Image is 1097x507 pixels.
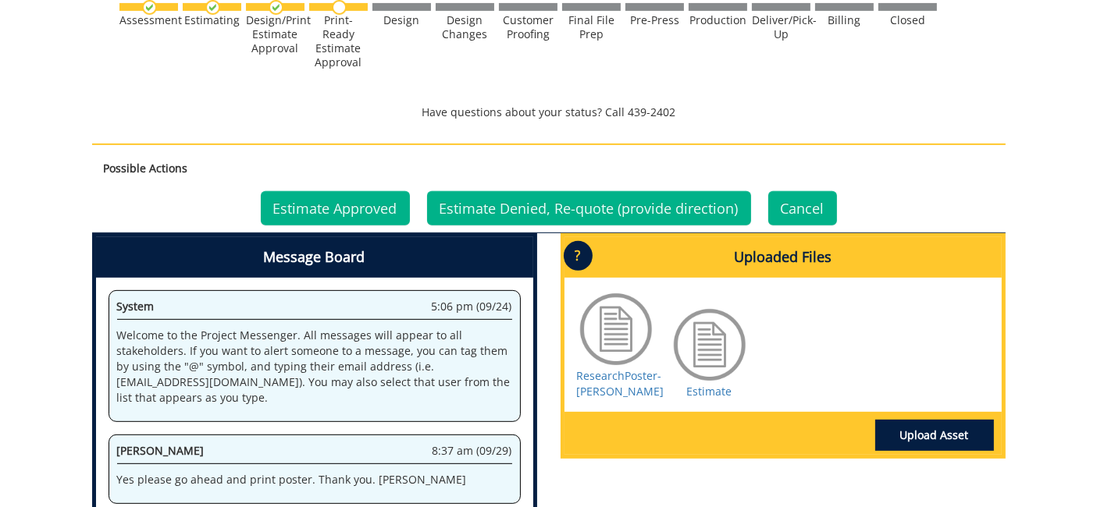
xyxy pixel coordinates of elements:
[183,13,241,27] div: Estimating
[625,13,684,27] div: Pre-Press
[309,13,368,69] div: Print-Ready Estimate Approval
[689,13,747,27] div: Production
[117,443,205,458] span: [PERSON_NAME]
[427,191,751,225] a: Estimate Denied, Re-quote (provide direction)
[815,13,874,27] div: Billing
[96,237,533,278] h4: Message Board
[565,237,1002,278] h4: Uploaded Files
[687,384,732,399] a: Estimate
[246,13,305,55] div: Design/Print Estimate Approval
[752,13,810,41] div: Deliver/Pick-Up
[768,191,837,225] a: Cancel
[117,472,512,487] p: Yes please go ahead and print poster. Thank you. [PERSON_NAME]
[875,420,994,451] a: Upload Asset
[432,299,512,314] span: 5:06 pm (09/24)
[436,13,494,41] div: Design Changes
[433,443,512,459] span: 8:37 am (09/29)
[878,13,937,27] div: Closed
[92,105,1006,120] p: Have questions about your status? Call 439-2402
[564,241,593,271] p: ?
[119,13,178,27] div: Assessment
[562,13,621,41] div: Final File Prep
[499,13,557,41] div: Customer Proofing
[104,161,188,175] strong: Possible Actions
[117,328,512,406] p: Welcome to the Project Messenger. All messages will appear to all stakeholders. If you want to al...
[261,191,410,225] a: Estimate Approved
[577,368,664,399] a: ResearchPoster-[PERSON_NAME]
[372,13,431,27] div: Design
[117,299,155,314] span: System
